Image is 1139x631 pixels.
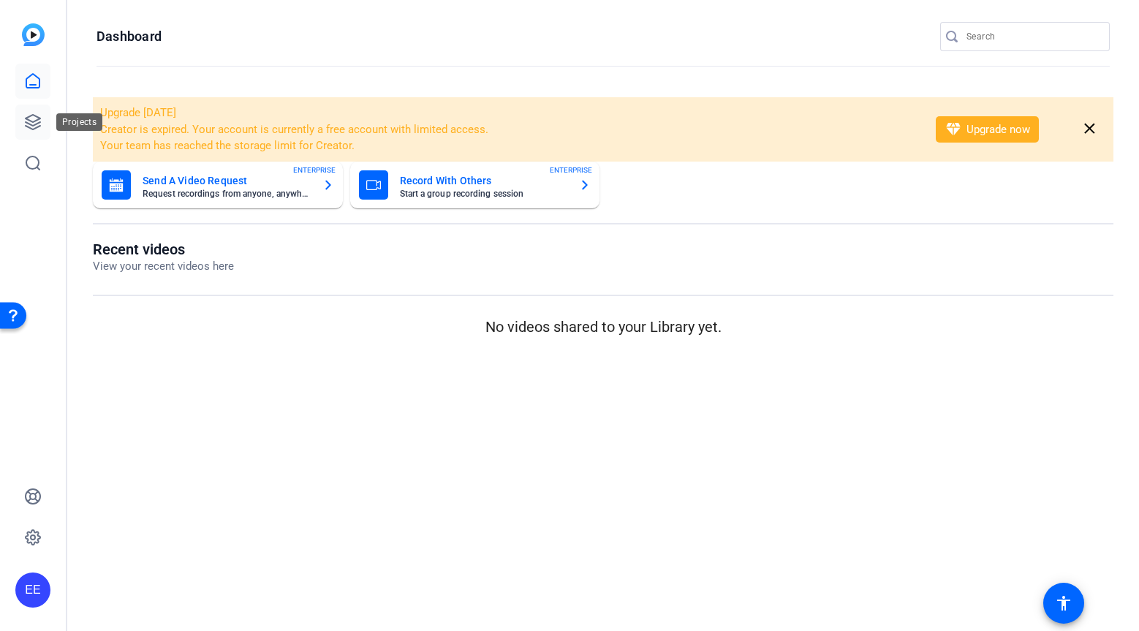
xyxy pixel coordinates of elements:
[1055,594,1072,612] mat-icon: accessibility
[100,106,176,119] span: Upgrade [DATE]
[93,316,1113,338] p: No videos shared to your Library yet.
[350,162,600,208] button: Record With OthersStart a group recording sessionENTERPRISE
[550,165,592,175] span: ENTERPRISE
[293,165,336,175] span: ENTERPRISE
[1081,120,1099,138] mat-icon: close
[97,28,162,45] h1: Dashboard
[945,121,962,138] mat-icon: diamond
[93,258,234,275] p: View your recent videos here
[936,116,1039,143] button: Upgrade now
[93,241,234,258] h1: Recent videos
[100,121,917,138] li: Creator is expired. Your account is currently a free account with limited access.
[15,573,50,608] div: EE
[400,172,568,189] mat-card-title: Record With Others
[56,113,102,131] div: Projects
[93,162,343,208] button: Send A Video RequestRequest recordings from anyone, anywhereENTERPRISE
[143,172,311,189] mat-card-title: Send A Video Request
[966,28,1098,45] input: Search
[400,189,568,198] mat-card-subtitle: Start a group recording session
[22,23,45,46] img: blue-gradient.svg
[143,189,311,198] mat-card-subtitle: Request recordings from anyone, anywhere
[100,137,917,154] li: Your team has reached the storage limit for Creator.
